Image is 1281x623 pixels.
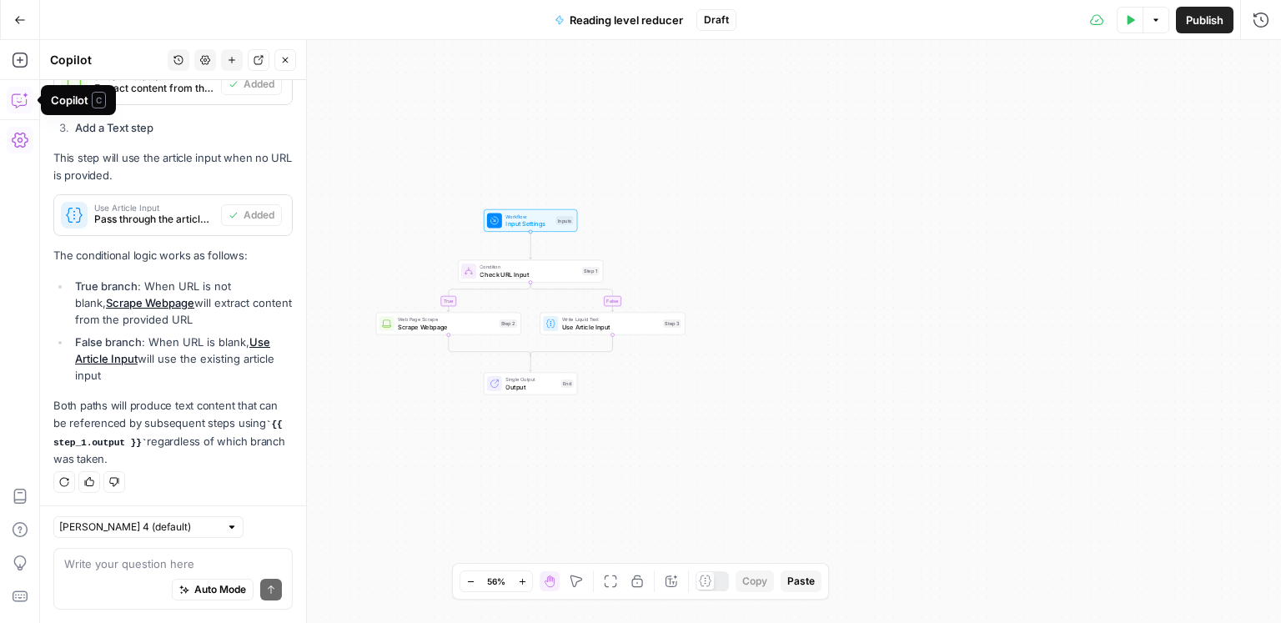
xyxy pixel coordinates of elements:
div: Inputs [556,216,574,224]
div: Copilot [50,52,163,68]
span: Check URL Input [480,269,578,279]
a: Use Article Input [75,335,270,365]
div: Web Page ScrapeScrape WebpageStep 2 [376,313,521,335]
code: {{ step_1.output }} [53,420,283,447]
p: The conditional logic works as follows: [53,247,293,264]
strong: Add a Text step [75,121,153,134]
g: Edge from step_1 to step_3 [530,282,614,311]
a: Scrape Webpage [106,296,194,309]
span: Workflow [505,213,552,220]
span: Copy [742,574,767,589]
div: End [561,379,574,388]
li: : When URL is blank, will use the existing article input [71,334,293,384]
span: Condition [480,264,578,271]
button: Paste [781,570,821,592]
strong: True branch [75,279,138,293]
div: Write Liquid TextUse Article InputStep 3 [540,313,685,335]
li: : When URL is not blank, will extract content from the provided URL [71,278,293,328]
g: Edge from step_3 to step_1-conditional-end [530,334,612,356]
span: Scrape Webpage [398,322,495,331]
button: Added [221,204,282,226]
button: Publish [1176,7,1233,33]
span: Auto Mode [194,582,246,597]
strong: False branch [75,335,142,349]
span: Draft [704,13,729,28]
span: Pass through the article input when no URL is provided [94,212,214,227]
g: Edge from step_2 to step_1-conditional-end [449,334,530,356]
span: Publish [1186,12,1223,28]
p: This step will use the article input when no URL is provided. [53,149,293,184]
span: Input Settings [505,219,552,229]
span: Added [244,208,274,223]
span: Use Article Input [94,203,214,212]
div: Step 2 [500,319,517,328]
p: Both paths will produce text content that can be referenced by subsequent steps using regardless ... [53,397,293,468]
span: Paste [787,574,815,589]
button: Copy [736,570,774,592]
div: Step 3 [663,319,681,328]
span: Single Output [505,375,557,383]
span: Added [244,77,274,92]
div: ConditionCheck URL InputStep 1 [458,260,603,283]
span: Reading level reducer [570,12,683,28]
span: 56% [487,575,505,588]
div: WorkflowInput SettingsInputs [458,209,603,232]
input: Claude Sonnet 4 (default) [59,519,219,535]
span: Write Liquid Text [562,315,660,323]
button: Auto Mode [172,579,254,600]
g: Edge from step_1-conditional-end to end [529,354,531,372]
button: Added [221,73,282,95]
g: Edge from step_1 to step_2 [447,282,530,311]
button: Reading level reducer [545,7,693,33]
div: Single OutputOutputEnd [458,372,603,394]
div: Step 1 [582,267,599,275]
span: Web Page Scrape [398,315,495,323]
span: Output [505,382,557,391]
span: Extract content from the provided URL [94,81,214,96]
span: Use Article Input [562,322,660,331]
g: Edge from start to step_1 [529,232,531,259]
